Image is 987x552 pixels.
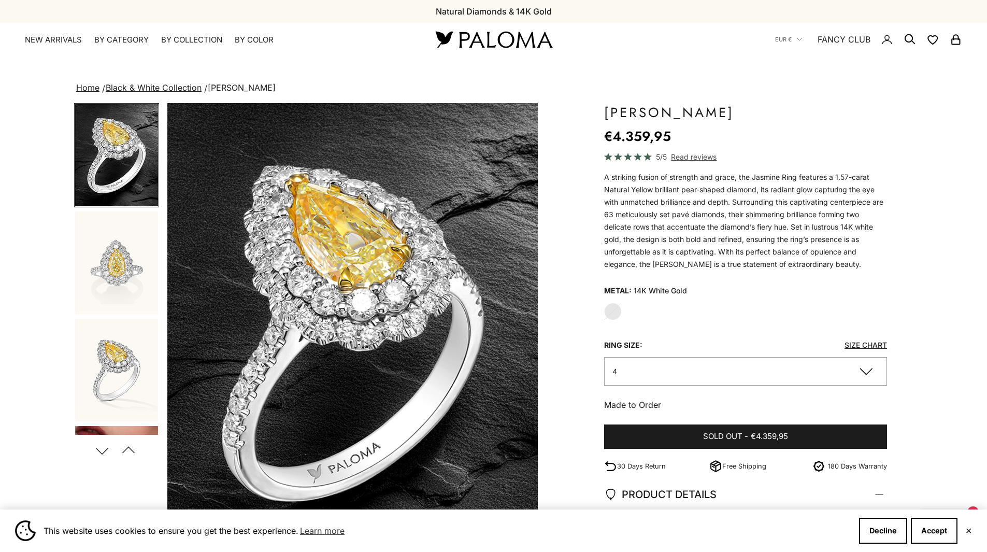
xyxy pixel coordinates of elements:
nav: breadcrumbs [74,81,913,95]
img: #YellowGold #WhiteGold #RoseGold [75,426,158,529]
a: Black & White Collection [106,82,202,93]
button: EUR € [775,35,802,44]
variant-option-value: 14K White Gold [634,283,687,299]
button: Sold out-€4.359,95 [604,424,888,449]
p: Free Shipping [722,461,766,472]
h1: [PERSON_NAME] [604,103,888,122]
span: Sold out [703,430,742,443]
sale-price: €4.359,95 [604,126,671,147]
button: Go to item 4 [74,425,159,530]
summary: By Color [235,35,274,45]
a: FANCY CLUB [818,33,870,46]
nav: Primary navigation [25,35,411,45]
a: 5/5 Read reviews [604,151,888,163]
p: Natural Diamonds & 14K Gold [436,5,552,18]
a: Size Chart [845,341,887,349]
p: 180 Days Warranty [828,461,887,472]
a: NEW ARRIVALS [25,35,82,45]
button: Accept [911,518,957,544]
span: €4.359,95 [751,430,788,443]
button: Go to item 2 [74,210,159,315]
span: PRODUCT DETAILS [604,486,717,503]
button: Go to item 1 [74,103,159,207]
button: Go to item 3 [74,318,159,422]
summary: PRODUCT DETAILS [604,475,888,514]
summary: By Collection [161,35,222,45]
span: EUR € [775,35,792,44]
span: 4 [612,367,617,376]
a: Learn more [298,523,346,539]
a: Home [76,82,99,93]
button: Decline [859,518,907,544]
legend: Ring Size: [604,337,642,353]
img: Cookie banner [15,520,36,541]
img: #YellowGold #WhiteGold #RoseGold [75,211,158,314]
span: 5/5 [656,151,667,163]
p: 30 Days Return [617,461,666,472]
legend: Metal: [604,283,632,299]
img: #YellowGold #WhiteGold #RoseGold [75,319,158,421]
span: Read reviews [671,151,717,163]
p: Made to Order [604,398,888,412]
span: [PERSON_NAME] [208,82,276,93]
span: A striking fusion of strength and grace, the Jasmine Ring features a 1.57-carat Natural Yellow br... [604,173,883,268]
summary: By Category [94,35,149,45]
span: This website uses cookies to ensure you get the best experience. [44,523,851,539]
button: 4 [604,357,888,386]
button: Close [965,528,972,534]
nav: Secondary navigation [775,23,962,56]
img: #YellowGold #WhiteGold #RoseGold [75,104,158,206]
